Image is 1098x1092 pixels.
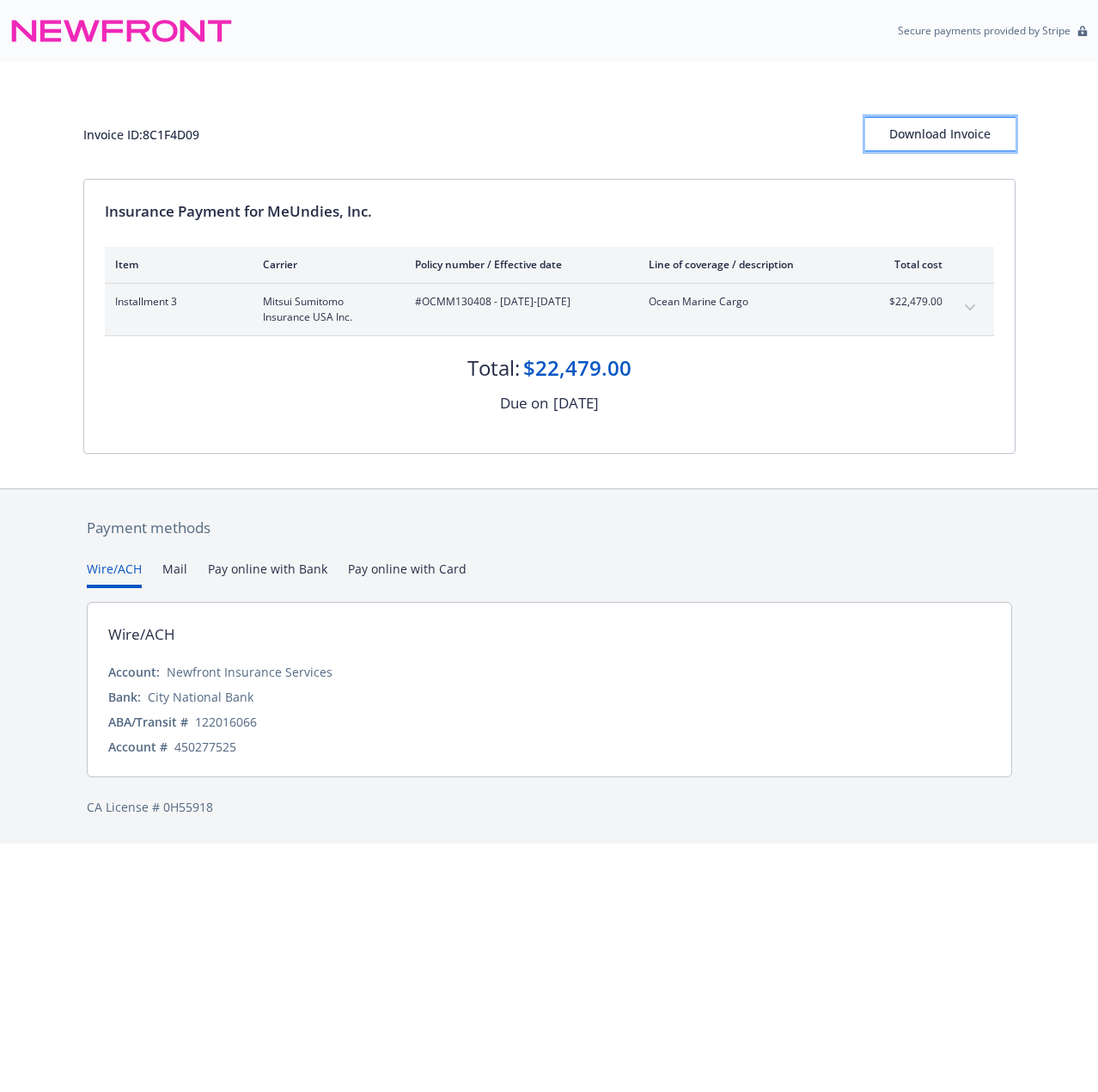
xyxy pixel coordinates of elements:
div: Account # [108,738,168,756]
div: Payment methods [87,517,1012,539]
div: Insurance Payment for MeUndies, Inc. [105,200,994,223]
div: 122016066 [195,713,257,731]
button: expand content [956,294,984,322]
span: Ocean Marine Cargo [649,294,851,310]
div: Bank: [108,688,141,706]
div: Wire/ACH [108,623,175,646]
div: Invoice ID: 8C1F4D09 [83,126,199,144]
div: Account: [108,663,160,681]
span: $22,479.00 [878,294,942,310]
div: ABA/Transit # [108,713,188,731]
div: 450277525 [174,738,236,756]
div: City National Bank [148,688,253,706]
div: Policy number / Effective date [415,257,621,272]
div: Carrier [263,257,387,272]
button: Download Invoice [865,117,1016,151]
div: Due on [500,392,548,414]
span: Mitsui Sumitomo Insurance USA Inc. [263,294,387,325]
div: Item [115,257,235,272]
div: [DATE] [553,392,599,414]
p: Secure payments provided by Stripe [898,23,1071,38]
span: Installment 3 [115,294,235,310]
div: Newfront Insurance Services [167,663,332,681]
div: Line of coverage / description [649,257,851,272]
div: Total cost [878,257,942,272]
button: Mail [162,560,187,588]
div: $22,479.00 [523,353,631,383]
button: Pay online with Card [348,560,467,588]
div: Total: [467,353,520,383]
button: Pay online with Bank [208,560,327,588]
div: CA License # 0H55918 [87,798,1012,816]
button: Wire/ACH [87,560,142,588]
div: Download Invoice [865,118,1016,150]
div: Installment 3Mitsui Sumitomo Insurance USA Inc.#OCMM130408 - [DATE]-[DATE]Ocean Marine Cargo$22,4... [105,284,994,335]
span: #OCMM130408 - [DATE]-[DATE] [415,294,621,310]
